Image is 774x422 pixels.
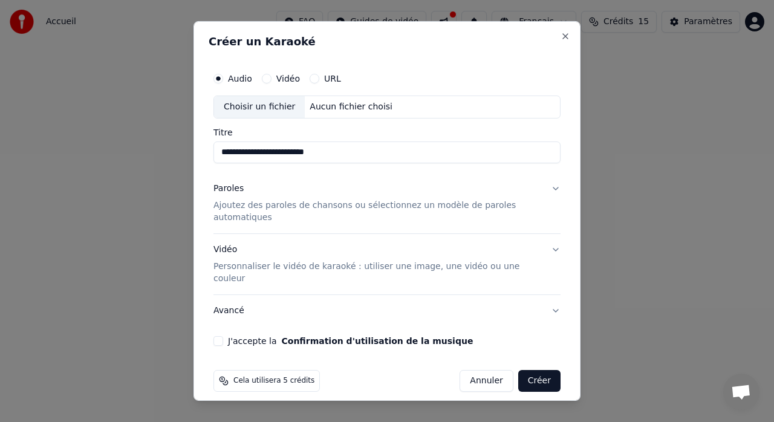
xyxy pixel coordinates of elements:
span: Cela utilisera 5 crédits [233,376,314,386]
label: Titre [213,128,561,137]
label: URL [324,74,341,83]
button: Créer [518,370,561,392]
h2: Créer un Karaoké [209,36,565,47]
div: Choisir un fichier [214,96,305,118]
label: Audio [228,74,252,83]
button: Annuler [460,370,513,392]
div: Paroles [213,183,244,195]
button: Avancé [213,295,561,326]
p: Ajoutez des paroles de chansons ou sélectionnez un modèle de paroles automatiques [213,200,541,224]
label: Vidéo [276,74,300,83]
button: J'accepte la [281,337,473,345]
label: J'accepte la [228,337,473,345]
div: Vidéo [213,244,541,285]
button: VidéoPersonnaliser le vidéo de karaoké : utiliser une image, une vidéo ou une couleur [213,234,561,294]
p: Personnaliser le vidéo de karaoké : utiliser une image, une vidéo ou une couleur [213,261,541,285]
button: ParolesAjoutez des paroles de chansons ou sélectionnez un modèle de paroles automatiques [213,173,561,233]
div: Aucun fichier choisi [305,101,397,113]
